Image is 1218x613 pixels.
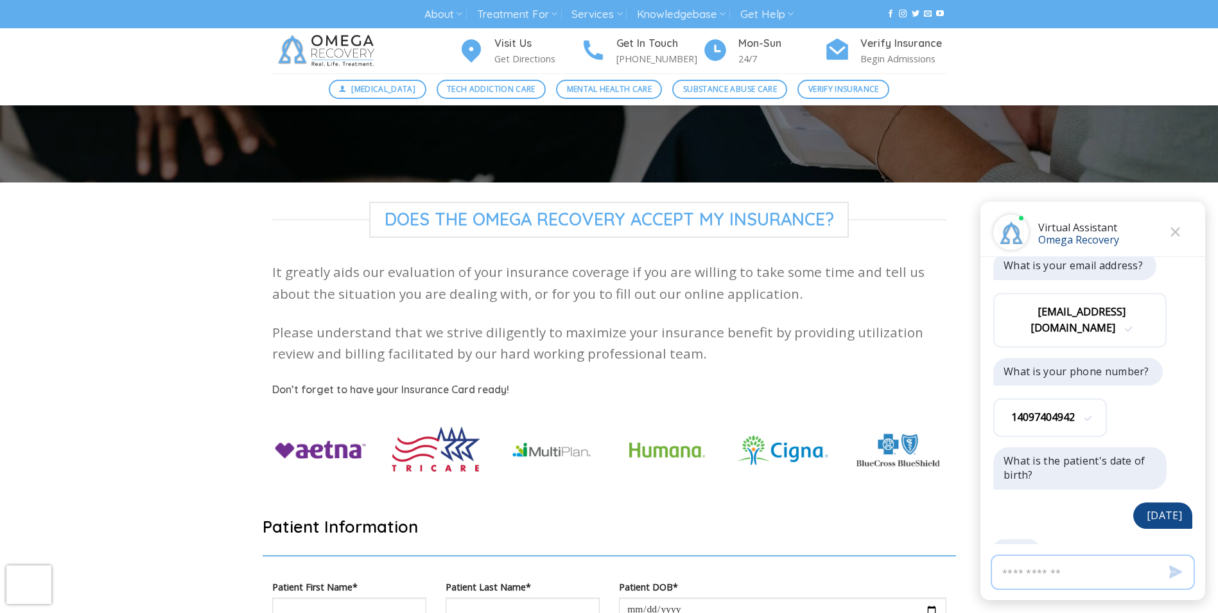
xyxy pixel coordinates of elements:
[616,35,702,52] h4: Get In Touch
[369,202,849,238] span: Does The Omega Recovery Accept My Insurance?
[447,83,535,95] span: Tech Addiction Care
[912,10,919,19] a: Follow on Twitter
[738,51,824,66] p: 24/7
[580,35,702,67] a: Get In Touch [PHONE_NUMBER]
[672,80,787,99] a: Substance Abuse Care
[424,3,462,26] a: About
[272,322,946,365] p: Please understand that we strive diligently to maximize your insurance benefit by providing utili...
[263,516,956,537] h2: Patient Information
[567,83,652,95] span: Mental Health Care
[272,382,946,398] h5: Don’t forget to have your Insurance Card ready!
[556,80,662,99] a: Mental Health Care
[477,3,557,26] a: Treatment For
[637,3,726,26] a: Knowledgebase
[272,580,426,594] label: Patient First Name*
[808,83,879,95] span: Verify Insurance
[924,10,932,19] a: Send us an email
[329,80,426,99] a: [MEDICAL_DATA]
[616,51,702,66] p: [PHONE_NUMBER]
[494,35,580,52] h4: Visit Us
[899,10,907,19] a: Follow on Instagram
[437,80,546,99] a: Tech Addiction Care
[272,28,385,73] img: Omega Recovery
[860,51,946,66] p: Begin Admissions
[740,3,794,26] a: Get Help
[936,10,944,19] a: Follow on YouTube
[738,35,824,52] h4: Mon-Sun
[494,51,580,66] p: Get Directions
[458,35,580,67] a: Visit Us Get Directions
[272,262,946,305] p: It greatly aids our evaluation of your insurance coverage if you are willing to take some time an...
[619,580,946,594] label: Patient DOB*
[824,35,946,67] a: Verify Insurance Begin Admissions
[351,83,415,95] span: [MEDICAL_DATA]
[887,10,894,19] a: Follow on Facebook
[571,3,622,26] a: Services
[797,80,889,99] a: Verify Insurance
[860,35,946,52] h4: Verify Insurance
[446,580,600,594] label: Patient Last Name*
[683,83,777,95] span: Substance Abuse Care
